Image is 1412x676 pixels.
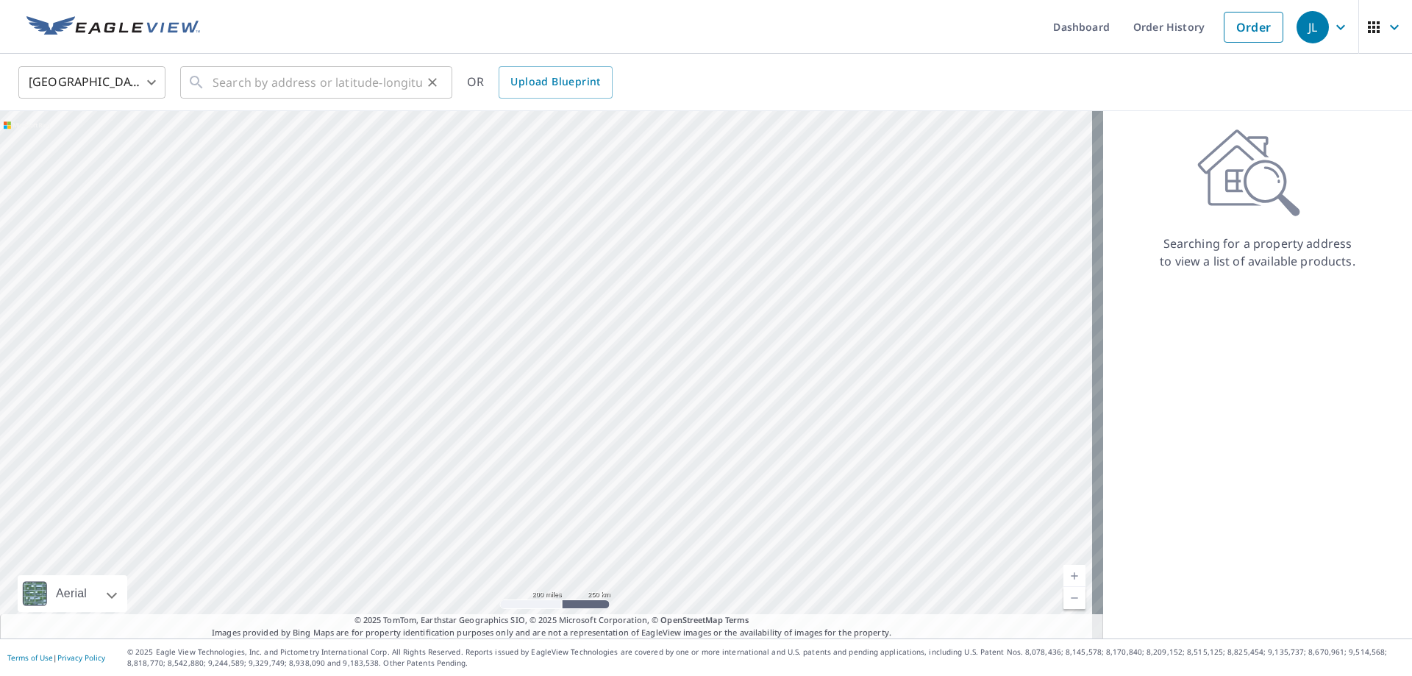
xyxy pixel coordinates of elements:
a: Current Level 5, Zoom Out [1063,587,1085,609]
div: OR [467,66,613,99]
p: Searching for a property address to view a list of available products. [1159,235,1356,270]
p: © 2025 Eagle View Technologies, Inc. and Pictometry International Corp. All Rights Reserved. Repo... [127,647,1405,669]
span: Upload Blueprint [510,73,600,91]
a: OpenStreetMap [660,614,722,625]
button: Clear [422,72,443,93]
a: Terms of Use [7,652,53,663]
a: Privacy Policy [57,652,105,663]
p: | [7,653,105,662]
a: Order [1224,12,1283,43]
a: Terms [725,614,749,625]
div: JL [1297,11,1329,43]
span: © 2025 TomTom, Earthstar Geographics SIO, © 2025 Microsoft Corporation, © [354,614,749,627]
div: [GEOGRAPHIC_DATA] [18,62,165,103]
div: Aerial [18,575,127,612]
a: Current Level 5, Zoom In [1063,565,1085,587]
a: Upload Blueprint [499,66,612,99]
input: Search by address or latitude-longitude [213,62,422,103]
div: Aerial [51,575,91,612]
img: EV Logo [26,16,200,38]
